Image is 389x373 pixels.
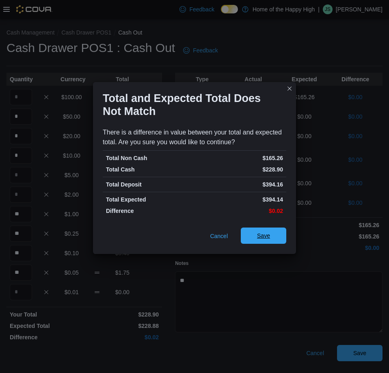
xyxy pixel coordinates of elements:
p: $394.16 [196,180,283,189]
p: Total Cash [106,165,193,173]
h1: Total and Expected Total Does Not Match [103,92,280,118]
button: Closes this modal window [285,84,294,93]
span: Save [257,232,270,240]
button: Cancel [207,228,231,244]
button: Save [241,228,286,244]
p: $394.14 [196,195,283,204]
span: Cancel [210,232,228,240]
p: Difference [106,207,193,215]
p: Total Deposit [106,180,193,189]
p: $228.90 [196,165,283,173]
p: $0.02 [196,207,283,215]
div: There is a difference in value between your total and expected total. Are you sure you would like... [103,128,286,147]
p: $165.26 [196,154,283,162]
p: Total Non Cash [106,154,193,162]
p: Total Expected [106,195,193,204]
